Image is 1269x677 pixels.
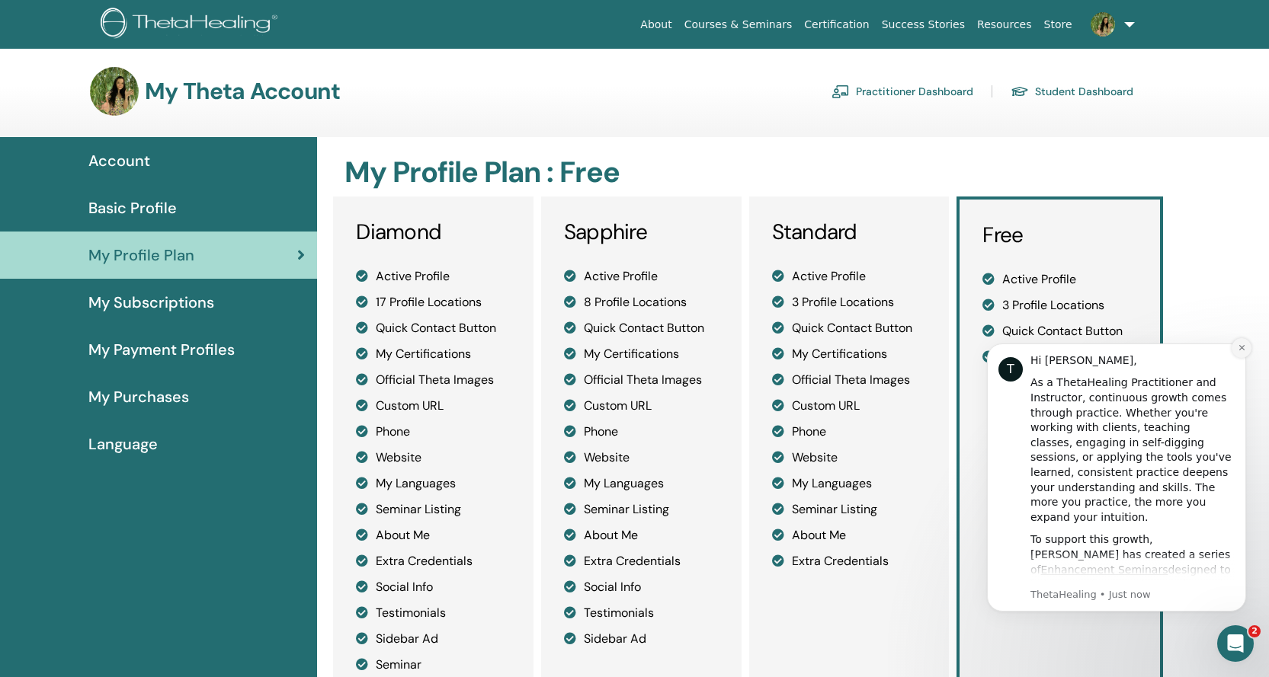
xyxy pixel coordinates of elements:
[356,267,511,286] li: Active Profile
[88,196,177,219] span: Basic Profile
[564,293,719,311] li: 8 Profile Locations
[772,526,927,544] li: About Me
[1091,12,1115,37] img: default.jpg
[634,11,678,39] a: About
[564,449,719,467] li: Website
[66,267,271,281] p: Message from ThetaHealing, sent Just now
[1038,11,1078,39] a: Store
[1217,625,1254,662] iframe: Intercom live chat
[772,449,927,467] li: Website
[564,526,719,544] li: About Me
[564,500,719,519] li: Seminar Listing
[564,345,719,363] li: My Certifications
[88,433,158,455] span: Language
[982,222,1137,248] h3: Free
[564,371,719,389] li: Official Theta Images
[772,500,927,519] li: Seminar Listing
[356,604,511,622] li: Testimonials
[564,630,719,648] li: Sidebar Ad
[356,630,511,648] li: Sidebar Ad
[564,397,719,415] li: Custom URL
[1248,625,1261,637] span: 2
[145,78,340,105] h3: My Theta Account
[90,67,139,116] img: default.jpg
[88,385,189,408] span: My Purchases
[564,604,719,622] li: Testimonials
[772,319,927,337] li: Quick Contact Button
[356,293,511,311] li: 17 Profile Locations
[772,267,927,286] li: Active Profile
[101,8,283,42] img: logo.png
[356,397,511,415] li: Custom URL
[356,345,511,363] li: My Certifications
[982,270,1137,289] li: Active Profile
[88,338,235,361] span: My Payment Profiles
[356,474,511,493] li: My Languages
[77,243,204,255] a: Enhancement Seminars
[88,149,150,172] span: Account
[88,291,214,314] span: My Subscriptions
[564,267,719,286] li: Active Profile
[564,474,719,493] li: My Languages
[832,79,973,104] a: Practitioner Dashboard
[356,371,511,389] li: Official Theta Images
[1011,79,1133,104] a: Student Dashboard
[564,578,719,596] li: Social Info
[982,296,1137,315] li: 3 Profile Locations
[772,474,927,493] li: My Languages
[356,219,511,245] h3: Diamond
[356,449,511,467] li: Website
[564,219,719,245] h3: Sapphire
[876,11,971,39] a: Success Stories
[772,293,927,311] li: 3 Profile Locations
[798,11,875,39] a: Certification
[772,371,927,389] li: Official Theta Images
[356,319,511,337] li: Quick Contact Button
[356,552,511,570] li: Extra Credentials
[971,11,1038,39] a: Resources
[356,500,511,519] li: Seminar Listing
[964,321,1269,636] iframe: Intercom notifications message
[772,423,927,441] li: Phone
[66,212,271,376] div: To support this growth, [PERSON_NAME] has created a series of designed to help you refine your kn...
[88,244,194,267] span: My Profile Plan
[832,85,850,98] img: chalkboard-teacher.svg
[772,219,927,245] h3: Standard
[268,18,287,37] button: Dismiss notification
[564,319,719,337] li: Quick Contact Button
[356,526,511,544] li: About Me
[678,11,799,39] a: Courses & Seminars
[356,423,511,441] li: Phone
[772,552,927,570] li: Extra Credentials
[772,345,927,363] li: My Certifications
[564,423,719,441] li: Phone
[356,578,511,596] li: Social Info
[344,155,1159,190] h2: My Profile Plan : Free
[1011,85,1029,98] img: graduation-cap.svg
[564,552,719,570] li: Extra Credentials
[772,397,927,415] li: Custom URL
